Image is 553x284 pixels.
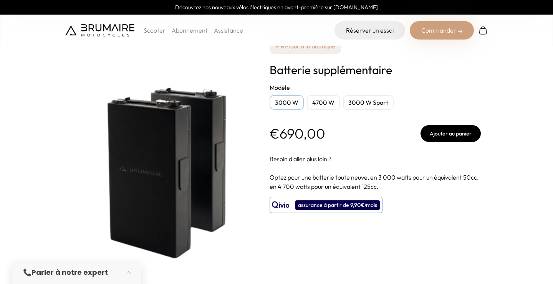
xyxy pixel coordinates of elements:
p: €690,00 [270,126,325,141]
img: right-arrow-2.png [458,29,462,34]
span: Besoin d'aller plus loin ? [270,155,331,163]
a: Abonnement [172,26,208,34]
h1: Batterie supplémentaire [270,63,481,77]
img: Brumaire Motocycles [65,24,134,36]
button: Ajouter au panier [421,125,481,142]
img: logo qivio [272,200,290,210]
a: Réserver un essai [334,21,405,40]
div: 3000 W [270,95,304,110]
button: assurance à partir de 9,90€/mois [270,197,382,213]
p: Scooter [144,26,166,35]
a: Assistance [214,26,243,34]
div: 3000 W Sport [343,95,394,110]
div: Commander [410,21,474,40]
img: Batterie supplémentaire [65,19,257,276]
span: Optez pour une batterie toute neuve, en 3 000 watts pour un équivalent 50cc, en 4 700 watts pour ... [270,173,478,190]
img: Panier [478,26,488,35]
div: assurance à partir de 9,90€/mois [295,200,380,210]
h2: Modèle [270,83,481,92]
div: 4700 W [307,95,340,110]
